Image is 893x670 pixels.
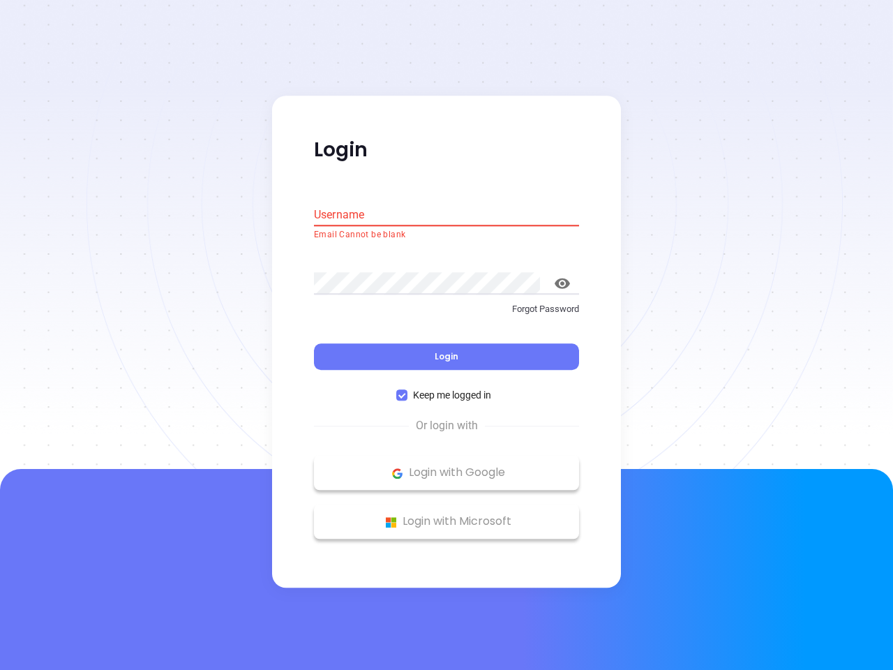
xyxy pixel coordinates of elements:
img: Microsoft Logo [382,514,400,531]
button: toggle password visibility [546,267,579,300]
p: Login [314,137,579,163]
p: Login with Microsoft [321,512,572,533]
button: Microsoft Logo Login with Microsoft [314,505,579,539]
span: Keep me logged in [407,388,497,403]
p: Email Cannot be blank [314,228,579,242]
button: Login [314,344,579,371]
span: Login [435,351,458,363]
span: Or login with [409,418,485,435]
p: Forgot Password [314,302,579,316]
p: Login with Google [321,463,572,484]
a: Forgot Password [314,302,579,327]
img: Google Logo [389,465,406,482]
button: Google Logo Login with Google [314,456,579,491]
